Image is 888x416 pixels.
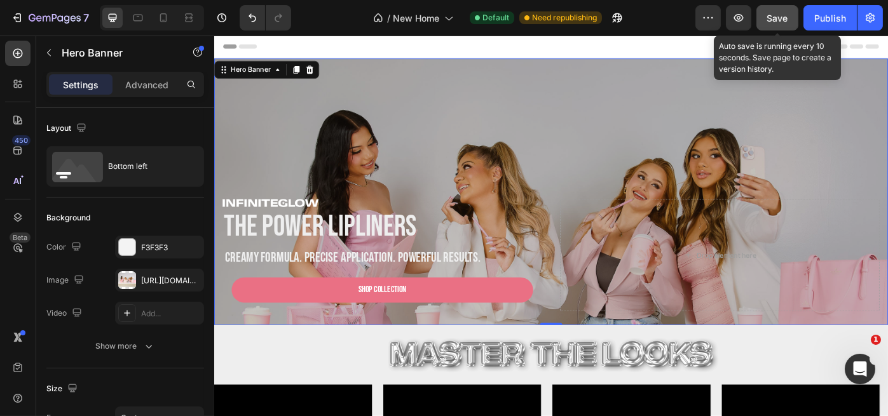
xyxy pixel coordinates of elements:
iframe: Design area [214,36,888,416]
p: 7 [83,10,89,25]
div: F3F3F3 [141,242,201,253]
button: Publish [803,5,857,30]
span: Need republishing [532,12,597,23]
span: / [387,11,390,25]
img: Makeup Artist Makeup Supplies [191,340,572,382]
p: Advanced [125,78,168,91]
iframe: Intercom live chat [845,354,875,384]
span: Save [767,13,788,23]
span: New Home [393,11,439,25]
div: Image [46,272,86,289]
div: Background [46,212,90,224]
div: Size [46,380,80,398]
p: Settings [63,78,99,91]
div: Video [46,305,85,322]
div: [URL][DOMAIN_NAME] [141,275,201,286]
div: Undo/Redo [240,5,291,30]
button: 7 [5,5,95,30]
div: Color [46,239,84,256]
div: 450 [12,135,31,145]
p: Hero Banner [62,45,170,60]
button: Save [756,5,798,30]
div: Bottom left [108,152,186,181]
div: Drop element here [547,244,614,254]
span: 1 [871,335,881,345]
div: Show more [96,340,155,352]
div: Publish [814,11,846,25]
div: Add... [141,308,201,319]
div: Hero Banner [16,33,67,44]
button: Show more [46,335,204,358]
div: Beta [10,232,31,243]
div: Layout [46,120,89,137]
span: Default [482,12,509,23]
